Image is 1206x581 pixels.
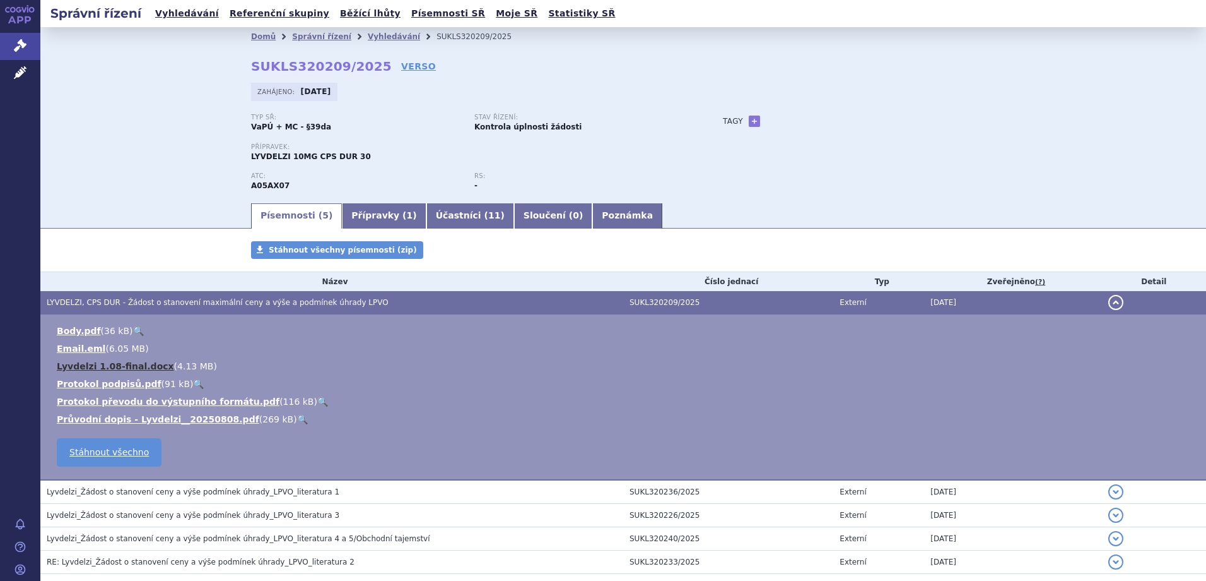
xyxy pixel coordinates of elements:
span: Externí [840,488,866,496]
a: Poznámka [592,203,662,229]
span: Externí [840,534,866,543]
a: Účastníci (11) [426,203,514,229]
span: 269 kB [262,414,293,424]
li: ( ) [57,395,1193,408]
a: 🔍 [133,326,144,336]
span: Lyvdelzi_Žádost o stanovení ceny a výše podmínek úhrady_LPVO_literatura 4 a 5/Obchodní tajemství [47,534,430,543]
td: SUKL320233/2025 [623,551,833,574]
a: Běžící lhůty [336,5,404,22]
li: ( ) [57,342,1193,355]
a: Domů [251,32,276,41]
span: Lyvdelzi_Žádost o stanovení ceny a výše podmínek úhrady_LPVO_literatura 3 [47,511,339,520]
p: Stav řízení: [474,114,685,121]
strong: SUKLS320209/2025 [251,59,392,74]
a: Stáhnout všechny písemnosti (zip) [251,241,423,259]
a: VERSO [401,60,436,73]
li: SUKLS320209/2025 [436,27,528,46]
td: SUKL320236/2025 [623,480,833,504]
a: 🔍 [193,379,204,389]
span: RE: Lyvdelzi_Žádost o stanovení ceny a výše podmínek úhrady_LPVO_literatura 2 [47,558,354,566]
a: Přípravky (1) [342,203,426,229]
a: Email.eml [57,344,105,354]
td: [DATE] [924,480,1101,504]
a: Sloučení (0) [514,203,592,229]
a: Písemnosti SŘ [407,5,489,22]
a: + [749,116,760,127]
td: SUKL320226/2025 [623,504,833,527]
abbr: (?) [1035,278,1045,287]
a: Průvodní dopis - Lyvdelzi__20250808.pdf [57,414,259,424]
td: [DATE] [924,504,1101,527]
span: LYVDELZI 10MG CPS DUR 30 [251,152,371,161]
li: ( ) [57,378,1193,390]
strong: - [474,181,477,190]
span: Zahájeno: [257,87,297,97]
td: [DATE] [924,551,1101,574]
li: ( ) [57,360,1193,373]
span: 11 [488,210,500,220]
a: Správní řízení [292,32,351,41]
a: Vyhledávání [151,5,223,22]
a: 🔍 [297,414,308,424]
h2: Správní řízení [40,4,151,22]
td: SUKL320209/2025 [623,291,833,314]
span: 1 [407,210,413,220]
button: detail [1108,484,1123,500]
span: 91 kB [165,379,190,389]
td: [DATE] [924,527,1101,551]
a: Protokol podpisů.pdf [57,379,161,389]
span: Externí [840,558,866,566]
span: Lyvdelzi_Žádost o stanovení ceny a výše podmínek úhrady_LPVO_literatura 1 [47,488,339,496]
span: 6.05 MB [109,344,145,354]
a: Lyvdelzi 1.08-final.docx [57,361,174,371]
th: Detail [1102,272,1206,291]
th: Číslo jednací [623,272,833,291]
a: Písemnosti (5) [251,203,342,229]
span: 116 kB [283,397,314,407]
a: Stáhnout všechno [57,438,161,467]
a: Statistiky SŘ [544,5,619,22]
th: Typ [833,272,924,291]
a: Vyhledávání [368,32,420,41]
span: 4.13 MB [177,361,213,371]
strong: SELADELPAR [251,181,290,190]
span: 0 [573,210,579,220]
td: [DATE] [924,291,1101,314]
button: detail [1108,508,1123,523]
p: RS: [474,172,685,180]
a: 🔍 [317,397,328,407]
h3: Tagy [723,114,743,129]
a: Referenční skupiny [226,5,333,22]
button: detail [1108,531,1123,546]
span: LYVDELZI, CPS DUR - Žádost o stanovení maximální ceny a výše a podmínek úhrady LPVO [47,298,389,307]
span: Externí [840,298,866,307]
span: Externí [840,511,866,520]
p: ATC: [251,172,462,180]
a: Protokol převodu do výstupního formátu.pdf [57,397,279,407]
a: Body.pdf [57,326,101,336]
span: 36 kB [104,326,129,336]
td: SUKL320240/2025 [623,527,833,551]
p: Přípravek: [251,143,698,151]
li: ( ) [57,413,1193,426]
li: ( ) [57,325,1193,337]
strong: VaPÚ + MC - §39da [251,123,331,131]
th: Zveřejněno [924,272,1101,291]
strong: [DATE] [301,87,331,96]
span: 5 [322,210,329,220]
strong: Kontrola úplnosti žádosti [474,123,582,131]
span: Stáhnout všechny písemnosti (zip) [269,246,417,255]
p: Typ SŘ: [251,114,462,121]
button: detail [1108,295,1123,310]
a: Moje SŘ [492,5,541,22]
button: detail [1108,554,1123,570]
th: Název [40,272,623,291]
